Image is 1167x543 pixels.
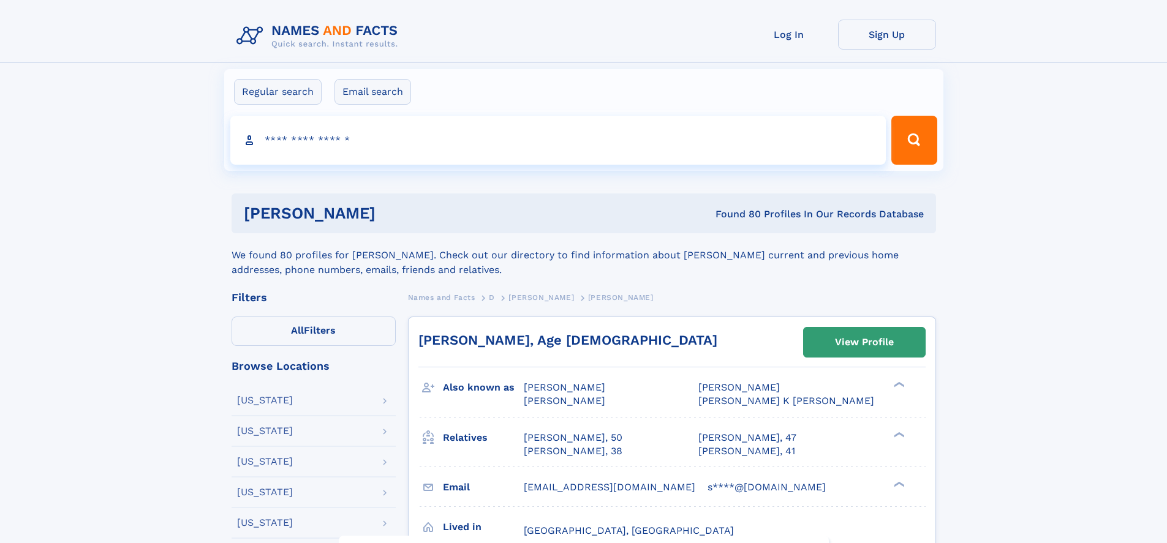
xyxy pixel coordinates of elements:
button: Search Button [891,116,937,165]
div: Filters [232,292,396,303]
span: [PERSON_NAME] [698,381,780,393]
a: Sign Up [838,20,936,50]
span: [PERSON_NAME] [588,293,654,302]
span: [PERSON_NAME] K [PERSON_NAME] [698,395,874,406]
span: [GEOGRAPHIC_DATA], [GEOGRAPHIC_DATA] [524,525,734,536]
a: View Profile [804,328,925,357]
div: ❯ [891,480,905,488]
div: [US_STATE] [237,487,293,497]
a: [PERSON_NAME], 47 [698,431,796,444]
a: D [489,290,495,305]
div: ❯ [891,381,905,389]
h3: Email [443,477,524,498]
a: [PERSON_NAME], 50 [524,431,622,444]
a: [PERSON_NAME], Age [DEMOGRAPHIC_DATA] [418,332,717,348]
div: Browse Locations [232,361,396,372]
div: [US_STATE] [237,518,293,528]
label: Regular search [234,79,322,105]
span: [EMAIL_ADDRESS][DOMAIN_NAME] [524,481,695,493]
div: [US_STATE] [237,457,293,466]
label: Email search [334,79,411,105]
a: [PERSON_NAME] [508,290,574,305]
span: [PERSON_NAME] [524,381,605,393]
h1: [PERSON_NAME] [244,206,546,221]
a: [PERSON_NAME], 38 [524,444,622,458]
div: ❯ [891,430,905,438]
span: All [291,324,304,336]
div: We found 80 profiles for [PERSON_NAME]. Check out our directory to find information about [PERSON... [232,233,936,277]
input: search input [230,116,886,165]
h3: Lived in [443,517,524,537]
span: D [489,293,495,302]
span: [PERSON_NAME] [524,395,605,406]
div: View Profile [835,328,894,356]
a: [PERSON_NAME], 41 [698,444,795,458]
img: Logo Names and Facts [232,20,408,53]
label: Filters [232,316,396,346]
span: [PERSON_NAME] [508,293,574,302]
a: Names and Facts [408,290,475,305]
div: [US_STATE] [237,395,293,405]
div: [US_STATE] [237,426,293,436]
a: Log In [740,20,838,50]
h3: Relatives [443,427,524,448]
div: Found 80 Profiles In Our Records Database [545,208,924,221]
h3: Also known as [443,377,524,398]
